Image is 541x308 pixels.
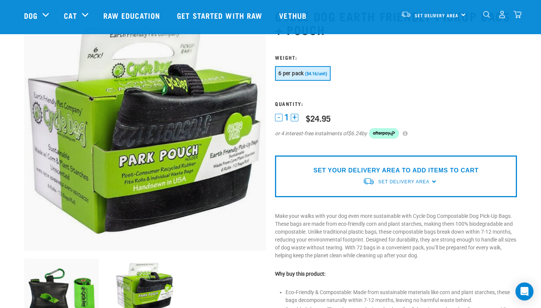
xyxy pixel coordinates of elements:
span: $6.24 [348,130,361,137]
strong: Why buy this product: [275,271,325,277]
img: van-moving.png [401,11,411,18]
span: 6 per pack [278,70,304,76]
img: Afterpay [369,128,399,139]
p: Make your walks with your dog even more sustainable with Cycle Dog Compostable Dog Pick-Up Bags. ... [275,212,517,260]
span: Set Delivery Area [415,14,458,17]
img: Bags Park Pouch 2 700x560px [24,9,266,251]
a: Get started with Raw [169,0,272,30]
span: Set Delivery Area [378,179,429,184]
div: or 4 interest-free instalments of by [275,128,517,139]
div: $24.95 [306,113,331,123]
span: 1 [284,113,289,121]
img: van-moving.png [363,177,375,185]
h3: Weight: [275,54,517,60]
p: SET YOUR DELIVERY AREA TO ADD ITEMS TO CART [313,166,478,175]
h3: Quantity: [275,101,517,106]
button: - [275,114,283,121]
a: Raw Education [96,0,169,30]
span: ($4.16/unit) [305,71,327,76]
a: Vethub [272,0,316,30]
a: Dog [24,10,38,21]
a: Cat [64,10,77,21]
button: + [291,114,298,121]
img: home-icon-1@2x.png [483,11,490,18]
img: home-icon@2x.png [514,11,521,18]
img: user.png [498,11,506,18]
li: Eco-Friendly & Compostable: Made from sustainable materials like corn and plant starches, these b... [286,288,517,304]
div: Open Intercom Messenger [515,282,533,300]
button: 6 per pack ($4.16/unit) [275,66,331,81]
